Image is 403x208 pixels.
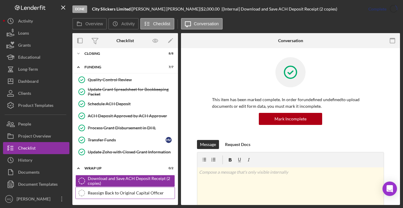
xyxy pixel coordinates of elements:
div: Project Overview [18,130,51,144]
div: Download and Save ACH Deposit Receipt (2 copies) [88,176,175,186]
a: Reassign Back to Original Capital Officer [75,187,175,199]
div: Done [72,5,87,13]
a: ACH Deposit Approved by ACH Approver [75,110,175,122]
div: Process Grant Disbursement in DHL [88,126,175,130]
button: Request Docs [222,140,253,149]
div: Checklist [18,142,36,156]
div: People [18,118,31,132]
button: Checklist [140,18,174,29]
div: Dashboard [18,75,39,89]
div: History [18,154,32,168]
div: Quality Control Review [88,77,175,82]
div: Update Zoho with Closed Grant Information [88,150,175,154]
button: Documents [3,166,69,178]
label: Conversation [194,21,219,26]
div: Transfer Funds [88,138,166,142]
button: Long-Term [3,63,69,75]
b: City Slickers Limited [92,6,131,11]
button: People [3,118,69,130]
button: Conversation [181,18,223,29]
button: Grants [3,39,69,51]
div: H V [166,137,172,143]
div: Product Templates [18,99,53,113]
button: Educational [3,51,69,63]
div: Long-Term [18,63,38,77]
div: Funding [84,65,158,69]
button: History [3,154,69,166]
div: Update Grant Spreadsheet for Bookkeeping Packet [88,87,175,97]
a: Schedule ACH Deposit [75,98,175,110]
div: Conversation [278,38,303,43]
div: Mark Incomplete [274,113,306,125]
div: 0 / 2 [163,166,173,170]
a: Update Grant Spreadsheet for Bookkeeping Packet [75,86,175,98]
div: Loans [18,27,29,41]
a: Download and Save ACH Deposit Receipt (2 copies) [75,175,175,187]
p: This item has been marked complete. In order for undefined undefined to upload documents or edit ... [212,96,369,110]
div: Complete [368,3,386,15]
div: Schedule ACH Deposit [88,101,175,106]
button: Product Templates [3,99,69,111]
label: Activity [121,21,135,26]
div: Documents [18,166,40,180]
div: Open Intercom Messenger [382,182,397,196]
button: Complete [362,3,400,15]
button: Loans [3,27,69,39]
div: Message [200,140,216,149]
div: 8 / 8 [163,52,173,55]
div: [PERSON_NAME] [15,193,54,206]
div: Wrap Up [84,166,158,170]
button: Activity [108,18,138,29]
div: [PERSON_NAME] [PERSON_NAME] | [132,7,201,11]
div: Clients [18,87,31,101]
div: Activity [18,15,33,29]
div: Document Templates [18,178,58,192]
div: Reassign Back to Original Capital Officer [88,191,175,195]
div: | [Internal] Download and Save ACH Deposit Receipt (2 copies) [221,7,337,11]
div: Closing [84,52,158,55]
a: Process Grant Disbursement in DHL [75,122,175,134]
div: $2,000.00 [201,7,221,11]
a: Transfer FundsHV [75,134,175,146]
button: Document Templates [3,178,69,190]
button: Message [197,140,219,149]
div: Grants [18,39,31,53]
div: Educational [18,51,40,65]
button: Clients [3,87,69,99]
div: Request Docs [225,140,250,149]
button: Dashboard [3,75,69,87]
button: Activity [3,15,69,27]
text: MQ [7,197,11,201]
button: Mark Incomplete [259,113,322,125]
button: Project Overview [3,130,69,142]
button: Checklist [3,142,69,154]
div: 7 / 7 [163,65,173,69]
button: MQ[PERSON_NAME] [3,193,69,205]
div: Checklist [116,38,134,43]
a: Quality Control Review [75,74,175,86]
div: | [92,7,132,11]
div: ACH Deposit Approved by ACH Approver [88,113,175,118]
label: Overview [85,21,103,26]
a: Update Zoho with Closed Grant Information [75,146,175,158]
label: Checklist [153,21,170,26]
button: Overview [72,18,107,29]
